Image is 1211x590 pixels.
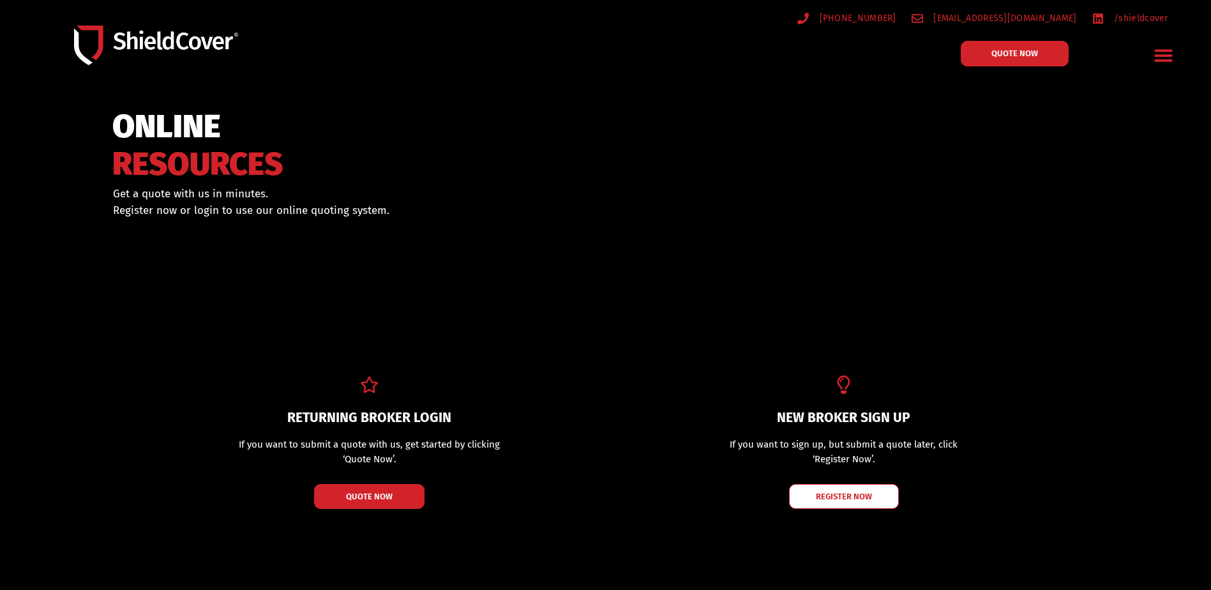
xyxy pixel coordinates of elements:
a: [PHONE_NUMBER] [797,10,896,26]
h2: RETURNING BROKER LOGIN [204,411,535,425]
span: ONLINE [112,114,283,140]
a: NEW BROKER SIGN UP​ [777,409,910,426]
a: /shieldcover [1092,10,1168,26]
span: REGISTER NOW [816,492,872,501]
p: Get a quote with us in minutes. Register now or login to use our online quoting system. [113,186,589,218]
div: Menu Toggle [1148,40,1178,70]
a: QUOTE NOW [961,41,1069,66]
p: If you want to sign up, but submit a quote later, click ‘Register Now’. [707,437,981,466]
a: [EMAIL_ADDRESS][DOMAIN_NAME] [912,10,1077,26]
img: Shield-Cover-Underwriting-Australia-logo-full [74,26,238,66]
a: QUOTE NOW [314,484,425,509]
span: QUOTE NOW [991,49,1038,57]
span: [PHONE_NUMBER] [816,10,896,26]
span: QUOTE NOW [346,492,393,501]
p: If you want to submit a quote with us, get started by clicking ‘Quote Now’. [230,437,509,466]
a: REGISTER NOW [789,484,899,509]
span: /shieldcover [1111,10,1168,26]
span: [EMAIL_ADDRESS][DOMAIN_NAME] [930,10,1076,26]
